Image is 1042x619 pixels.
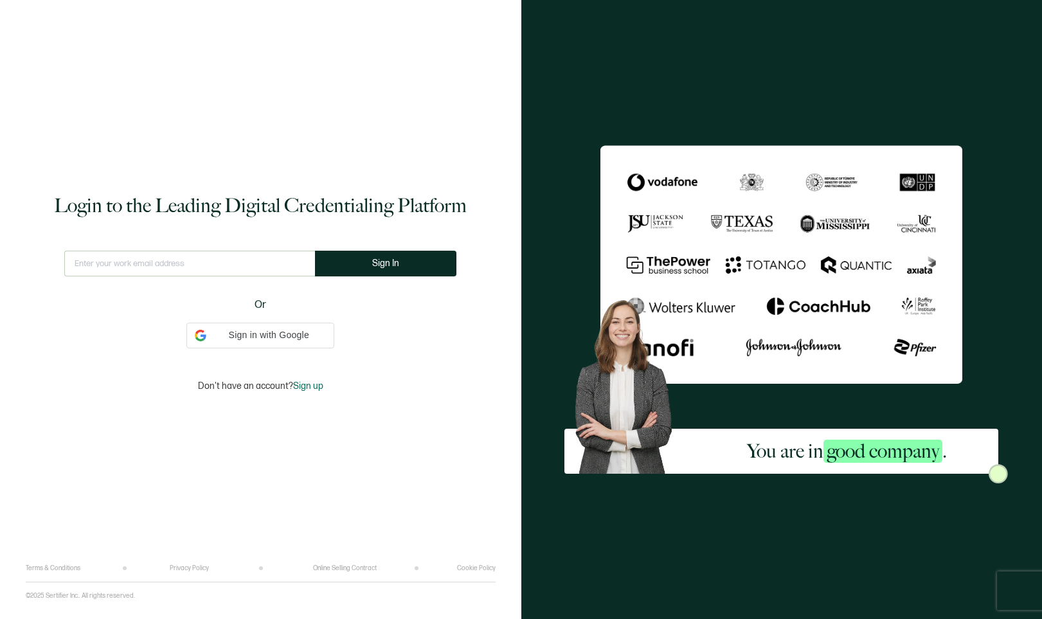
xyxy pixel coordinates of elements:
img: Sertifier Login - You are in <span class="strong-h">good company</span>. Hero [564,291,695,474]
span: Or [255,297,266,313]
img: Sertifier Login - You are in <span class="strong-h">good company</span>. [600,145,962,384]
img: Sertifier Login [989,464,1008,483]
a: Online Selling Contract [313,564,377,572]
span: Sign up [293,381,323,391]
h2: You are in . [747,438,947,464]
span: Sign in with Google [211,328,326,342]
h1: Login to the Leading Digital Credentialing Platform [54,193,467,219]
span: good company [823,440,942,463]
a: Privacy Policy [170,564,209,572]
div: Sign in with Google [186,323,334,348]
input: Enter your work email address [64,251,315,276]
a: Cookie Policy [457,564,496,572]
p: Don't have an account? [198,381,323,391]
button: Sign In [315,251,456,276]
p: ©2025 Sertifier Inc.. All rights reserved. [26,592,135,600]
a: Terms & Conditions [26,564,80,572]
span: Sign In [372,258,399,268]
